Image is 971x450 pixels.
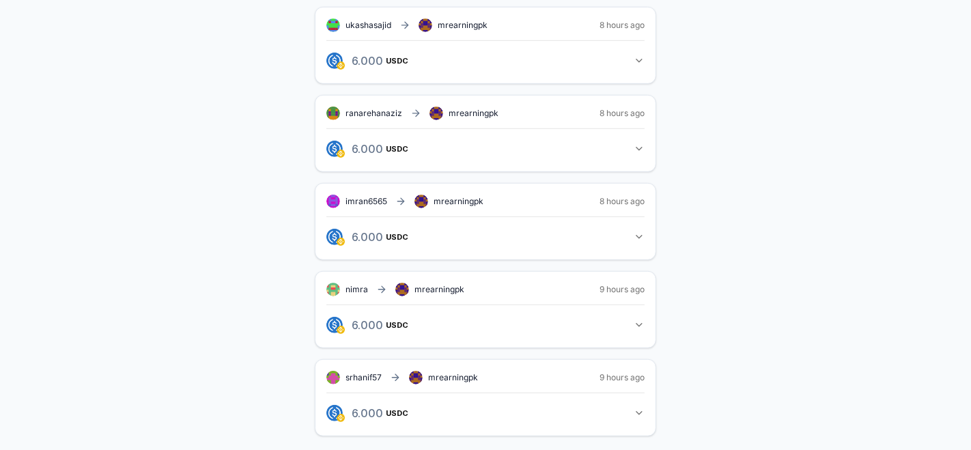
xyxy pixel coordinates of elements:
[346,284,368,295] span: nimra
[600,196,645,207] span: 8 hours ago
[326,405,343,421] img: logo.png
[326,229,343,245] img: logo.png
[337,150,345,158] img: logo.png
[438,20,488,31] span: mrearningpk
[428,372,478,383] span: mrearningpk
[337,326,345,334] img: logo.png
[326,402,645,425] button: 6.000USDC
[600,108,645,119] span: 8 hours ago
[337,414,345,422] img: logo.png
[449,108,498,119] span: mrearningpk
[326,313,645,337] button: 6.000USDC
[326,225,645,249] button: 6.000USDC
[346,196,387,207] span: imran6565
[326,53,343,69] img: logo.png
[600,20,645,31] span: 8 hours ago
[346,372,382,383] span: srhanif57
[326,49,645,72] button: 6.000USDC
[326,141,343,157] img: logo.png
[326,317,343,333] img: logo.png
[346,108,402,119] span: ranarehanaziz
[326,137,645,160] button: 6.000USDC
[337,61,345,70] img: logo.png
[346,20,391,31] span: ukashasajid
[600,372,645,383] span: 9 hours ago
[337,238,345,246] img: logo.png
[600,284,645,295] span: 9 hours ago
[434,196,483,207] span: mrearningpk
[414,284,464,295] span: mrearningpk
